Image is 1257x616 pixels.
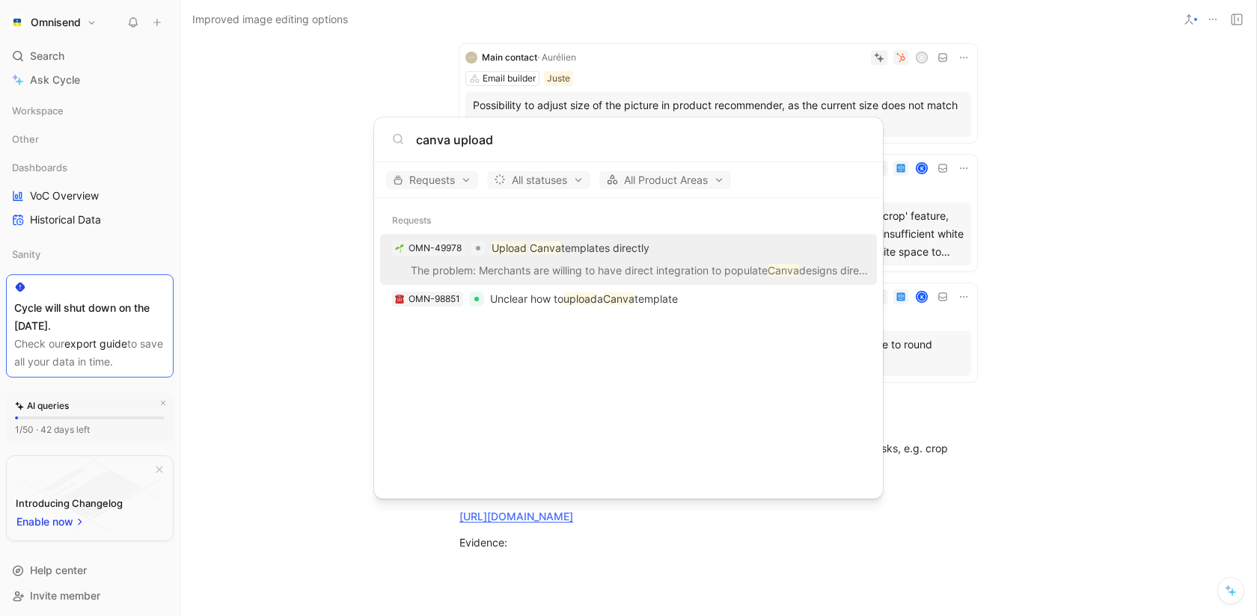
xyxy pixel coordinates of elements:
input: Type a command or search anything [416,131,865,149]
mark: Canva [603,292,634,305]
div: OMN-98851 [409,292,460,307]
p: templates directly [492,239,649,257]
div: OMN-49978 [409,241,462,256]
p: The problem: Merchants are willing to have direct integration to populate designs directly to the... [385,262,872,284]
mark: upload [563,292,597,305]
a: ☎️OMN-98851Unclear how touploadaCanvatemplate [380,285,877,313]
button: All statuses [487,171,590,189]
a: 🌱OMN-49978Upload Canvatemplates directlyThe problem: Merchants are willing to have direct integra... [380,234,877,285]
div: Requests [374,207,883,234]
span: All Product Areas [606,171,724,189]
span: All statuses [494,171,584,189]
span: Requests [393,171,471,189]
button: Requests [386,171,478,189]
button: All Product Areas [599,171,731,189]
img: ☎️ [395,295,404,304]
img: 🌱 [395,244,404,253]
mark: Canva [530,241,561,254]
mark: Upload [492,241,527,254]
p: Unclear how to a template [490,290,678,308]
mark: Canva [768,264,799,277]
